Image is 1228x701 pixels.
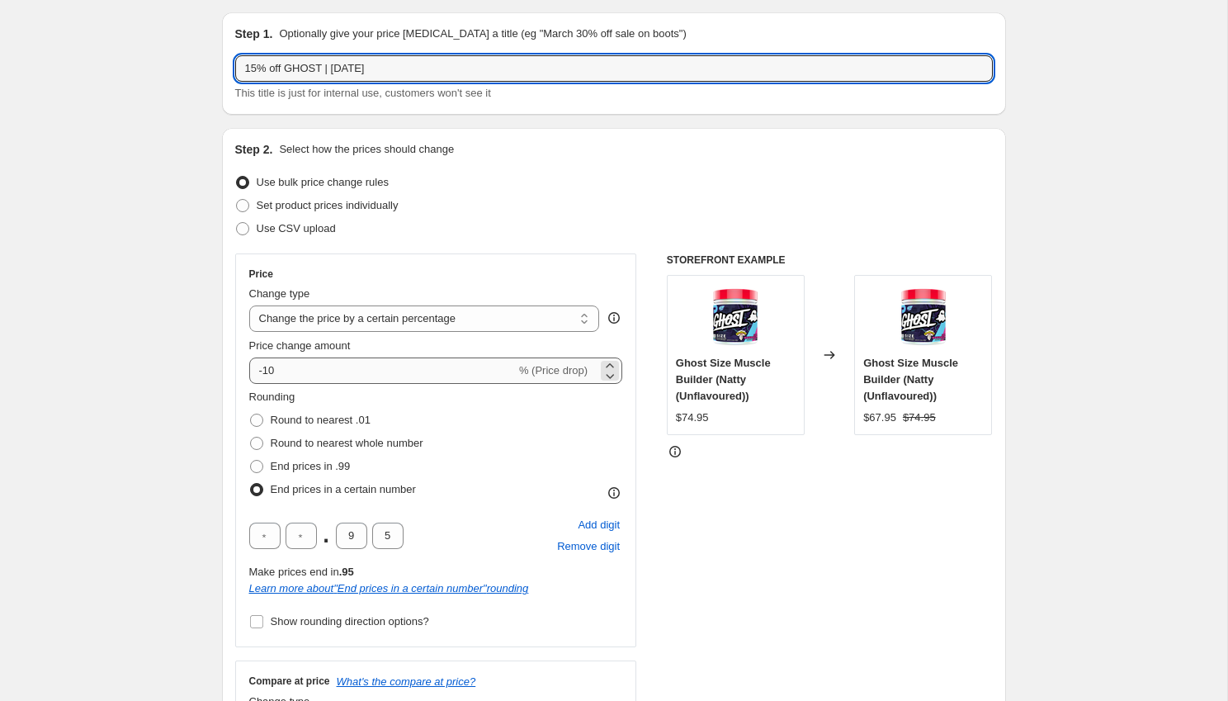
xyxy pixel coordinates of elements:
span: End prices in a certain number [271,483,416,495]
a: Learn more about"End prices in a certain number"rounding [249,582,529,594]
span: Use bulk price change rules [257,176,389,188]
input: ﹡ [249,523,281,549]
p: Optionally give your price [MEDICAL_DATA] a title (eg "March 30% off sale on boots") [279,26,686,42]
input: -15 [249,358,516,384]
button: Remove placeholder [555,536,622,557]
span: % (Price drop) [519,364,588,377]
div: $67.95 [863,410,896,426]
span: . [322,523,331,549]
span: Change type [249,287,310,300]
span: Add digit [578,517,620,533]
img: Ghost_SizeV3_30Serve_WARHEADS-Sour-Watermelon_Front_80x.webp [702,284,768,350]
button: Add placeholder [575,514,622,536]
span: Round to nearest whole number [271,437,423,449]
input: ﹡ [286,523,317,549]
span: Set product prices individually [257,199,399,211]
button: What's the compare at price? [337,675,476,688]
span: Use CSV upload [257,222,336,234]
h2: Step 1. [235,26,273,42]
span: Make prices end in [249,566,354,578]
h6: STOREFRONT EXAMPLE [667,253,993,267]
div: $74.95 [676,410,709,426]
strike: $74.95 [903,410,936,426]
input: 30% off holiday sale [235,55,993,82]
img: Ghost_SizeV3_30Serve_WARHEADS-Sour-Watermelon_Front_80x.webp [890,284,956,350]
input: ﹡ [372,523,404,549]
div: help [606,310,622,326]
span: Remove digit [557,538,620,555]
span: Ghost Size Muscle Builder (Natty (Unflavoured)) [676,357,771,402]
span: End prices in .99 [271,460,351,472]
p: Select how the prices should change [279,141,454,158]
span: Price change amount [249,339,351,352]
span: Round to nearest .01 [271,414,371,426]
h3: Price [249,268,273,281]
span: Show rounding direction options? [271,615,429,628]
span: Rounding [249,391,295,403]
span: This title is just for internal use, customers won't see it [235,87,491,99]
h2: Step 2. [235,141,273,158]
input: ﹡ [336,523,367,549]
i: Learn more about " End prices in a certain number " rounding [249,582,529,594]
span: Ghost Size Muscle Builder (Natty (Unflavoured)) [863,357,958,402]
b: .95 [339,566,354,578]
h3: Compare at price [249,675,330,688]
